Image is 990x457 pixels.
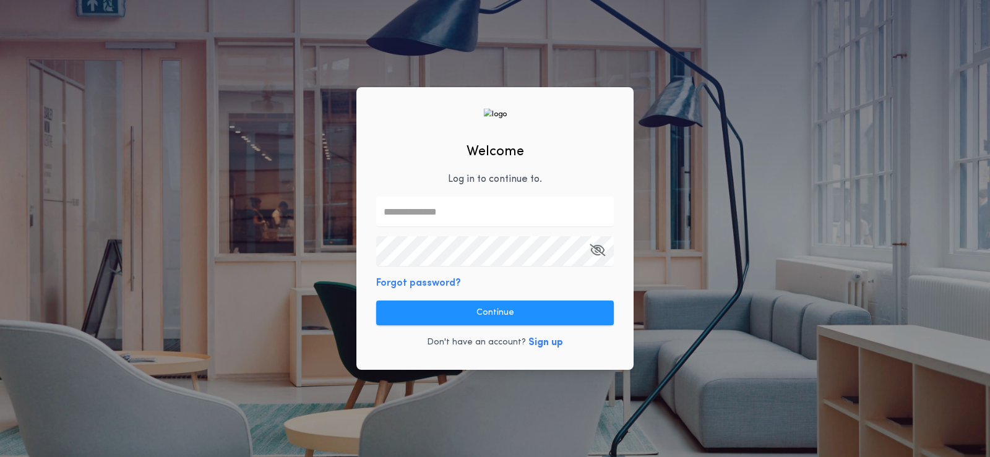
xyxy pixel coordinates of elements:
[376,276,461,291] button: Forgot password?
[376,301,614,325] button: Continue
[427,336,526,349] p: Don't have an account?
[528,335,563,350] button: Sign up
[467,142,524,162] h2: Welcome
[483,108,507,120] img: logo
[448,172,542,187] p: Log in to continue to .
